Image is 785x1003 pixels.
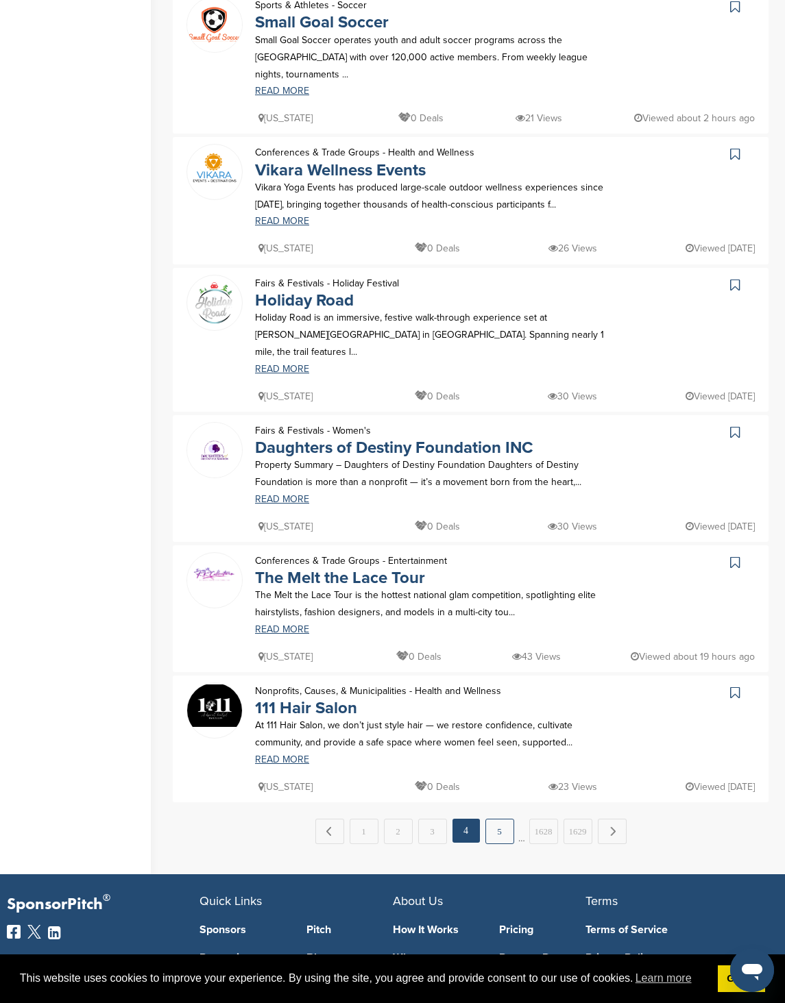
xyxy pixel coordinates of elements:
p: Conferences & Trade Groups - Health and Wellness [255,144,474,161]
a: The Melt the Lace Tour [255,568,425,588]
img: Twitter [27,925,41,939]
a: 2 [384,819,413,844]
a: Pitch [306,924,393,935]
a: learn more about cookies [633,968,694,989]
p: Viewed [DATE] [686,240,755,257]
a: 1629 [564,819,592,844]
p: 23 Views [548,778,597,795]
a: Daughters of Destiny Foundation INC [255,438,533,458]
p: 43 Views [512,648,561,665]
a: READ MORE [255,364,613,374]
a: 3 [418,819,447,844]
p: [US_STATE] [258,518,313,535]
a: READ MORE [255,86,613,96]
p: [US_STATE] [258,388,313,405]
a: READ MORE [255,216,613,226]
p: 0 Deals [398,110,444,127]
p: The Melt the Lace Tour is the hottest national glam competition, spotlighting elite hairstylists,... [255,586,613,621]
p: Small Goal Soccer operates youth and adult soccer programs across the [GEOGRAPHIC_DATA] with over... [255,32,613,84]
p: Viewed about 19 hours ago [631,648,755,665]
span: ® [103,889,110,906]
a: Why SponsorPitch? [393,952,479,974]
a: Pricing [499,924,585,935]
a: Next → [598,819,627,844]
p: Nonprofits, Causes, & Municipalities - Health and Wellness [255,682,501,699]
p: 0 Deals [415,518,460,535]
p: Fairs & Festivals - Holiday Festival [255,275,399,292]
p: 30 Views [548,388,597,405]
p: Viewed [DATE] [686,778,755,795]
p: Viewed about 2 hours ago [634,110,755,127]
a: ← Previous [315,819,344,844]
p: [US_STATE] [258,778,313,795]
img: Vikara logo color [187,147,242,189]
a: READ MORE [255,755,613,765]
p: 30 Views [548,518,597,535]
span: Terms [585,893,618,908]
p: [US_STATE] [258,110,313,127]
p: 0 Deals [415,778,460,795]
span: … [518,819,525,843]
p: 26 Views [548,240,597,257]
a: dismiss cookie message [718,965,765,993]
a: Terms of Service [585,924,758,935]
span: This website uses cookies to improve your experience. By using the site, you agree and provide co... [20,968,707,989]
p: Conferences & Trade Groups - Entertainment [255,552,447,569]
a: Vikara Wellness Events [255,160,426,180]
p: 21 Views [516,110,562,127]
p: Vikara Yoga Events has produced large-scale outdoor wellness experiences since [DATE], bringing t... [255,179,613,213]
p: 0 Deals [396,648,442,665]
p: At 111 Hair Salon, we don’t just style hair — we restore confidence, cultivate community, and pro... [255,717,613,751]
p: [US_STATE] [258,240,313,257]
a: Request Demo [499,952,585,963]
p: Holiday Road is an immersive, festive walk-through experience set at [PERSON_NAME][GEOGRAPHIC_DAT... [255,309,613,361]
a: How It Works [393,924,479,935]
p: 0 Deals [415,388,460,405]
img: Hr main [187,275,242,330]
p: Property Summary – Daughters of Destiny Foundation Daughters of Destiny Foundation is more than a... [255,456,613,491]
a: Properties [200,952,286,963]
img: Artboard 1 4x 100 2025 [187,423,242,478]
a: Blog [306,952,393,963]
p: 0 Deals [415,240,460,257]
span: About Us [393,893,443,908]
img: Facebook [7,925,21,939]
a: Holiday Road [255,290,354,310]
a: Small Goal Soccer [255,12,389,32]
img: White logo [187,560,242,592]
a: Sponsors [200,924,286,935]
a: Privacy Policy [585,952,758,963]
a: 1628 [529,819,558,844]
p: SponsorPitch [7,895,200,915]
p: [US_STATE] [258,648,313,665]
p: Fairs & Festivals - Women's [255,422,533,439]
p: Viewed [DATE] [686,518,755,535]
img: 111 2 [187,684,242,727]
a: 111 Hair Salon [255,698,357,718]
em: 4 [452,819,480,843]
a: 1 [350,819,378,844]
a: READ MORE [255,495,613,504]
span: Quick Links [200,893,262,908]
a: READ MORE [255,625,613,634]
p: Viewed [DATE] [686,388,755,405]
iframe: Button to launch messaging window [730,948,774,992]
a: 5 [485,819,514,844]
